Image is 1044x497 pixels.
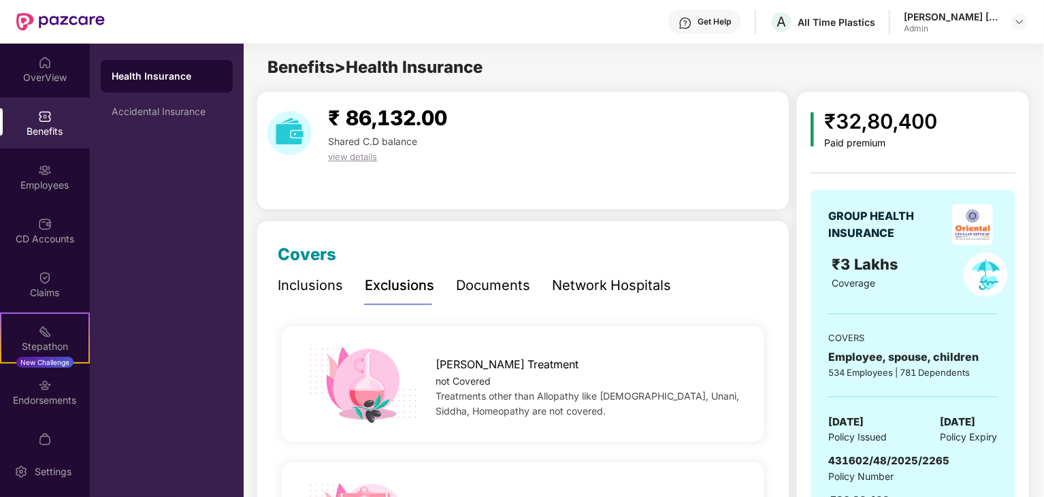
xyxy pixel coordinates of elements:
img: svg+xml;base64,PHN2ZyBpZD0iTXlfT3JkZXJzIiBkYXRhLW5hbWU9Ik15IE9yZGVycyIgeG1sbnM9Imh0dHA6Ly93d3cudz... [38,432,52,446]
div: [PERSON_NAME] [PERSON_NAME] [904,10,999,23]
div: Inclusions [278,275,343,296]
div: Paid premium [825,138,938,149]
span: view details [328,151,377,162]
span: 431602/48/2025/2265 [828,454,949,467]
span: Policy Expiry [941,430,998,445]
div: Admin [904,23,999,34]
div: 534 Employees | 781 Dependents [828,366,997,379]
img: svg+xml;base64,PHN2ZyB4bWxucz0iaHR0cDovL3d3dy53My5vcmcvMjAwMC9zdmciIHdpZHRoPSIyMSIgaGVpZ2h0PSIyMC... [38,325,52,338]
img: icon [811,112,814,146]
img: svg+xml;base64,PHN2ZyBpZD0iRW5kb3JzZW1lbnRzIiB4bWxucz0iaHR0cDovL3d3dy53My5vcmcvMjAwMC9zdmciIHdpZH... [38,379,52,392]
span: Policy Issued [828,430,887,445]
span: [DATE] [941,414,976,430]
span: [PERSON_NAME] Treatment [436,356,578,373]
div: Stepathon [1,340,88,353]
div: Employee, spouse, children [828,349,997,366]
img: svg+xml;base64,PHN2ZyBpZD0iU2V0dGluZy0yMHgyMCIgeG1sbnM9Imh0dHA6Ly93d3cudzMub3JnLzIwMDAvc3ZnIiB3aW... [14,465,28,479]
span: [DATE] [828,414,864,430]
div: Accidental Insurance [112,106,222,117]
img: insurerLogo [952,204,993,245]
img: svg+xml;base64,PHN2ZyBpZD0iQ0RfQWNjb3VudHMiIGRhdGEtbmFtZT0iQ0QgQWNjb3VudHMiIHhtbG5zPSJodHRwOi8vd3... [38,217,52,231]
div: Exclusions [365,275,434,296]
div: ₹32,80,400 [825,106,938,138]
span: Coverage [832,277,876,289]
div: Health Insurance [112,69,222,83]
div: New Challenge [16,357,74,368]
img: svg+xml;base64,PHN2ZyBpZD0iQ2xhaW0iIHhtbG5zPSJodHRwOi8vd3d3LnczLm9yZy8yMDAwL3N2ZyIgd2lkdGg9IjIwIi... [38,271,52,285]
img: svg+xml;base64,PHN2ZyBpZD0iQmVuZWZpdHMiIHhtbG5zPSJodHRwOi8vd3d3LnczLm9yZy8yMDAwL3N2ZyIgd2lkdGg9Ij... [38,110,52,123]
span: ₹ 86,132.00 [328,106,447,130]
span: Policy Number [828,470,894,482]
span: Shared C.D balance [328,135,417,147]
img: policyIcon [964,253,1008,297]
img: svg+xml;base64,PHN2ZyBpZD0iRW1wbG95ZWVzIiB4bWxucz0iaHR0cDovL3d3dy53My5vcmcvMjAwMC9zdmciIHdpZHRoPS... [38,163,52,177]
div: Network Hospitals [552,275,671,296]
span: Treatments other than Allopathy like [DEMOGRAPHIC_DATA], Unani, Siddha, Homeopathy are not covered. [436,390,739,417]
div: Documents [456,275,530,296]
img: svg+xml;base64,PHN2ZyBpZD0iSG9tZSIgeG1sbnM9Imh0dHA6Ly93d3cudzMub3JnLzIwMDAvc3ZnIiB3aWR0aD0iMjAiIG... [38,56,52,69]
span: ₹3 Lakhs [832,255,903,273]
img: svg+xml;base64,PHN2ZyBpZD0iRHJvcGRvd24tMzJ4MzIiIHhtbG5zPSJodHRwOi8vd3d3LnczLm9yZy8yMDAwL3N2ZyIgd2... [1014,16,1025,27]
div: All Time Plastics [798,16,875,29]
span: A [777,14,787,30]
img: svg+xml;base64,PHN2ZyBpZD0iSGVscC0zMngzMiIgeG1sbnM9Imh0dHA6Ly93d3cudzMub3JnLzIwMDAvc3ZnIiB3aWR0aD... [679,16,692,30]
div: Get Help [698,16,731,27]
img: New Pazcare Logo [16,13,105,31]
img: download [267,111,312,155]
div: not Covered [436,374,743,389]
span: Benefits > Health Insurance [267,57,483,77]
img: icon [304,343,422,425]
div: COVERS [828,331,997,344]
div: Settings [31,465,76,479]
div: GROUP HEALTH INSURANCE [828,208,947,242]
span: Covers [278,244,336,264]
